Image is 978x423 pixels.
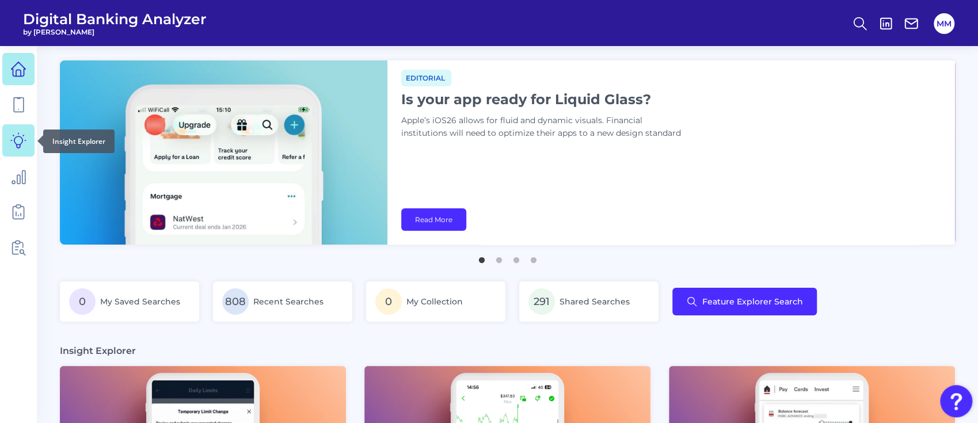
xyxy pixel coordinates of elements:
h1: Is your app ready for Liquid Glass? [401,91,689,108]
span: Recent Searches [253,296,324,307]
a: Read More [401,208,466,231]
span: Feature Explorer Search [702,297,803,306]
span: by [PERSON_NAME] [23,28,207,36]
a: Editorial [401,72,451,83]
button: 1 [476,251,488,263]
button: 4 [528,251,539,263]
h3: Insight Explorer [60,345,136,357]
img: bannerImg [60,60,387,245]
a: 0My Collection [366,281,505,322]
span: 0 [375,288,402,315]
span: My Saved Searches [100,296,180,307]
div: Insight Explorer [43,129,115,153]
span: 291 [528,288,555,315]
button: Open Resource Center [940,385,972,417]
button: 3 [511,251,522,263]
span: Editorial [401,70,451,86]
p: Apple’s iOS26 allows for fluid and dynamic visuals. Financial institutions will need to optimize ... [401,115,689,140]
span: My Collection [406,296,463,307]
button: 2 [493,251,505,263]
span: 808 [222,288,249,315]
a: 291Shared Searches [519,281,659,322]
a: 808Recent Searches [213,281,352,322]
button: Feature Explorer Search [672,288,817,315]
span: Digital Banking Analyzer [23,10,207,28]
a: 0My Saved Searches [60,281,199,322]
span: 0 [69,288,96,315]
span: Shared Searches [560,296,630,307]
button: MM [934,13,954,34]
